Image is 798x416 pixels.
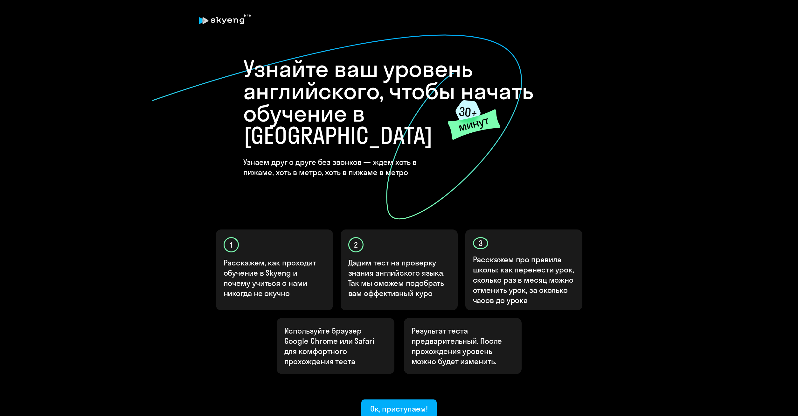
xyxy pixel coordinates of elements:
h1: Узнайте ваш уровень английского, чтобы начать обучение в [GEOGRAPHIC_DATA] [243,58,555,147]
div: Ок, приступаем! [370,404,428,414]
div: 2 [348,237,364,252]
div: 3 [473,237,488,249]
p: Расскажем про правила школы: как перенести урок, сколько раз в месяц можно отменить урок, за скол... [473,254,575,305]
p: Расскажем, как проходит обучение в Skyeng и почему учиться с нами никогда не скучно [224,257,326,298]
div: 1 [224,237,239,252]
h4: Узнаем друг о друге без звонков — ждем хоть в пижаме, хоть в метро, хоть в пижаме в метро [243,157,448,177]
p: Дадим тест на проверку знания английского языка. Так мы сможем подобрать вам эффективный курс [348,257,451,298]
p: Результат теста предварительный. После прохождения уровень можно будет изменить. [412,326,514,366]
p: Используйте браузер Google Chrome или Safari для комфортного прохождения теста [284,326,387,366]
